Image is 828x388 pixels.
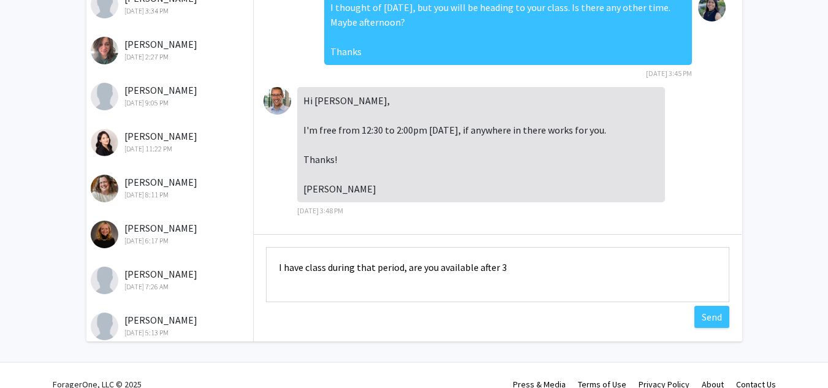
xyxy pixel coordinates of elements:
img: Lauren Cagle [91,267,118,294]
div: Hi [PERSON_NAME], I'm free from 12:30 to 2:00pm [DATE], if anywhere in there works for you. Thank... [297,87,665,202]
img: Yeon Jung Kang [91,129,118,156]
div: [DATE] 7:26 AM [91,281,251,292]
div: [PERSON_NAME] [91,37,251,63]
div: [PERSON_NAME] [91,221,251,246]
div: [PERSON_NAME] [91,83,251,108]
img: Sarah Hawkins [91,221,118,248]
img: Adriane Grumbein [91,37,118,64]
img: Ruth Bryan [91,175,118,202]
div: [DATE] 5:13 PM [91,327,251,338]
div: [DATE] 3:34 PM [91,6,251,17]
div: [PERSON_NAME] [91,267,251,292]
div: [DATE] 2:27 PM [91,51,251,63]
div: [PERSON_NAME] [91,129,251,154]
iframe: Chat [9,333,52,379]
div: [PERSON_NAME] [91,175,251,200]
textarea: Message [266,247,729,302]
div: [DATE] 9:05 PM [91,97,251,108]
div: [PERSON_NAME] [91,313,251,338]
img: Jennifer Cramer [91,313,118,340]
div: [DATE] 8:11 PM [91,189,251,200]
div: [DATE] 11:22 PM [91,143,251,154]
img: Yanira Paz [91,83,118,110]
img: Spencer Greenhalgh [264,87,291,115]
button: Send [694,306,729,328]
span: [DATE] 3:48 PM [297,206,343,215]
span: [DATE] 3:45 PM [646,69,692,78]
div: [DATE] 6:17 PM [91,235,251,246]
